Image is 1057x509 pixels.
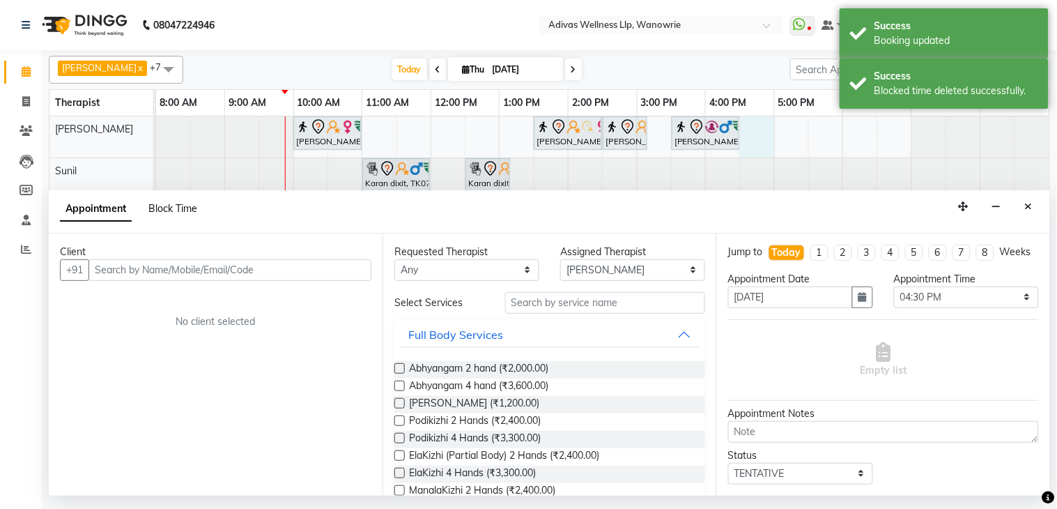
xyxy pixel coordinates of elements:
[409,361,548,379] span: Abhyangam 2 hand (₹2,000.00)
[1000,245,1031,259] div: Weeks
[55,123,133,135] span: [PERSON_NAME]
[834,245,852,261] li: 2
[728,407,1039,421] div: Appointment Notes
[88,259,371,281] input: Search by Name/Mobile/Email/Code
[409,483,555,501] span: ManalaKizhi 2 Hands (₹2,400.00)
[874,19,1038,33] div: Success
[569,93,612,113] a: 2:00 PM
[36,6,131,45] img: logo
[459,64,488,75] span: Thu
[894,272,1039,287] div: Appointment Time
[1019,196,1039,218] button: Close
[905,245,923,261] li: 5
[409,466,536,483] span: ElaKizhi 4 Hands (₹3,300.00)
[874,69,1038,84] div: Success
[295,119,360,148] div: [PERSON_NAME], TK03, 10:00 AM-11:00 AM, Massage 60 Min
[137,62,143,73] a: x
[604,119,646,148] div: [PERSON_NAME], TK05, 02:30 PM-03:10 PM, Steam
[392,59,427,80] span: Today
[790,59,912,80] input: Search Appointment
[535,119,601,148] div: [PERSON_NAME], TK05, 01:30 PM-02:30 PM, Massage 60 Min
[467,160,509,190] div: Karan dixit, TK07, 12:30 PM-01:10 PM, Steam
[929,245,947,261] li: 6
[500,93,543,113] a: 1:00 PM
[148,202,197,215] span: Block Time
[60,259,89,281] button: +91
[775,93,819,113] a: 5:00 PM
[409,413,541,431] span: Podikizhi 2 Hands (₹2,400.00)
[728,448,873,463] div: Status
[55,96,100,109] span: Therapist
[409,448,599,466] span: ElaKizhi (Partial Body) 2 Hands (₹2,400.00)
[225,93,270,113] a: 9:00 AM
[874,84,1038,98] div: Blocked time deleted successfully.
[409,396,539,413] span: [PERSON_NAME] (₹1,200.00)
[874,33,1038,48] div: Booking updated
[881,245,900,261] li: 4
[408,326,503,343] div: Full Body Services
[728,245,763,259] div: Jump to
[384,296,495,310] div: Select Services
[55,165,77,177] span: Sunil
[156,93,201,113] a: 8:00 AM
[673,119,738,148] div: [PERSON_NAME], TK01, 03:30 PM-04:30 PM, Swedish Massage with Wintergreen, Bayleaf & Clove 60 Min
[772,245,801,260] div: Today
[431,93,481,113] a: 12:00 PM
[810,245,828,261] li: 1
[400,322,700,347] button: Full Body Services
[638,93,681,113] a: 3:00 PM
[409,431,541,448] span: Podikizhi 4 Hands (₹3,300.00)
[976,245,994,261] li: 8
[409,379,548,396] span: Abhyangam 4 hand (₹3,600.00)
[62,62,137,73] span: [PERSON_NAME]
[706,93,750,113] a: 4:00 PM
[858,245,876,261] li: 3
[294,93,344,113] a: 10:00 AM
[153,6,215,45] b: 08047224946
[952,245,971,261] li: 7
[394,245,539,259] div: Requested Therapist
[728,287,853,308] input: yyyy-mm-dd
[488,59,558,80] input: 2025-09-04
[728,272,873,287] div: Appointment Date
[505,292,705,314] input: Search by service name
[364,160,429,190] div: Karan dixit, TK07, 11:00 AM-12:00 PM, Massage 60 Min
[560,245,705,259] div: Assigned Therapist
[861,342,907,378] span: Empty list
[93,314,338,329] div: No client selected
[150,61,171,73] span: +7
[362,93,412,113] a: 11:00 AM
[60,197,132,222] span: Appointment
[60,245,371,259] div: Client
